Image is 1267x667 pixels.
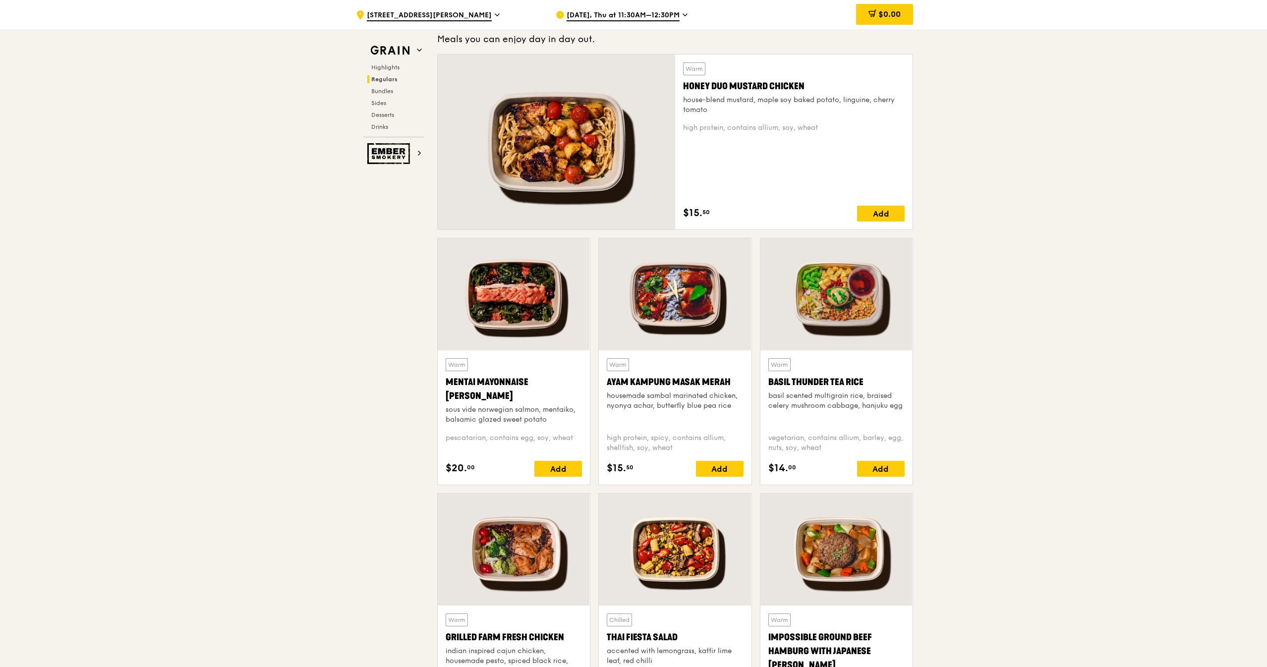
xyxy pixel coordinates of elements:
div: Chilled [607,613,632,626]
div: Warm [446,358,468,371]
div: Honey Duo Mustard Chicken [683,79,905,93]
div: vegetarian, contains allium, barley, egg, nuts, soy, wheat [768,433,905,453]
span: [DATE], Thu at 11:30AM–12:30PM [567,10,680,21]
span: $0.00 [878,9,901,19]
div: Warm [683,62,705,75]
span: [STREET_ADDRESS][PERSON_NAME] [367,10,492,21]
span: $15. [607,461,626,476]
div: Warm [768,358,791,371]
div: house-blend mustard, maple soy baked potato, linguine, cherry tomato [683,95,905,115]
div: Add [696,461,744,477]
div: Meals you can enjoy day in day out. [437,32,913,46]
div: basil scented multigrain rice, braised celery mushroom cabbage, hanjuku egg [768,391,905,411]
span: Highlights [371,64,400,71]
div: Basil Thunder Tea Rice [768,375,905,389]
span: Regulars [371,76,398,83]
div: Warm [768,613,791,626]
div: pescatarian, contains egg, soy, wheat [446,433,582,453]
span: 00 [467,463,475,471]
span: $14. [768,461,788,476]
span: Bundles [371,88,393,95]
div: Grilled Farm Fresh Chicken [446,630,582,644]
div: Warm [446,613,468,626]
span: 00 [788,463,796,471]
span: Drinks [371,123,388,130]
div: Add [857,206,905,222]
div: Thai Fiesta Salad [607,630,743,644]
span: Desserts [371,111,394,118]
div: Mentai Mayonnaise [PERSON_NAME] [446,375,582,403]
div: high protein, contains allium, soy, wheat [683,123,905,133]
span: $20. [446,461,467,476]
span: $15. [683,206,702,221]
span: 50 [702,208,710,216]
div: Warm [607,358,629,371]
div: high protein, spicy, contains allium, shellfish, soy, wheat [607,433,743,453]
div: sous vide norwegian salmon, mentaiko, balsamic glazed sweet potato [446,405,582,425]
div: Add [857,461,905,477]
span: 50 [626,463,633,471]
span: Sides [371,100,386,107]
div: accented with lemongrass, kaffir lime leaf, red chilli [607,646,743,666]
div: Ayam Kampung Masak Merah [607,375,743,389]
div: housemade sambal marinated chicken, nyonya achar, butterfly blue pea rice [607,391,743,411]
img: Ember Smokery web logo [367,143,413,164]
img: Grain web logo [367,42,413,59]
div: Add [534,461,582,477]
